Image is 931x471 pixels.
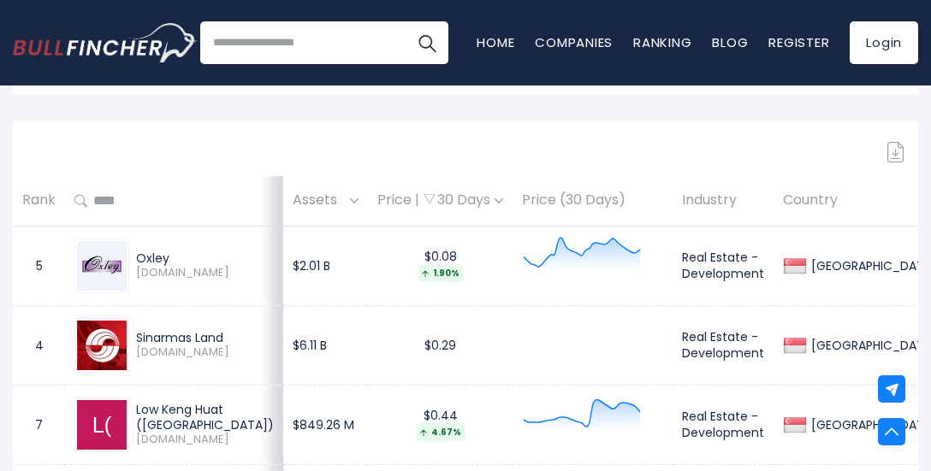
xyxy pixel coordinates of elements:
span: [DOMAIN_NAME] [136,345,274,360]
th: Price (30 Days) [513,176,673,227]
td: $849.26 M [283,385,368,464]
div: $0.08 [377,249,503,282]
td: 7 [13,385,65,464]
td: 5 [13,226,65,305]
div: 4.67% [417,423,465,441]
div: Price | 30 Days [377,191,503,209]
span: [DOMAIN_NAME] [136,266,274,280]
td: 4 [13,305,65,385]
a: Ranking [633,33,691,51]
td: Real Estate - Development [673,305,774,385]
button: Search [406,21,448,64]
td: $2.01 B [283,226,368,305]
a: Login [850,21,918,64]
a: Go to homepage [13,23,197,62]
div: $0.44 [377,408,503,441]
td: Real Estate - Development [673,385,774,464]
a: Blog [712,33,748,51]
a: Home [477,33,514,51]
span: Assets [293,187,346,214]
a: Register [768,33,829,51]
div: Oxley [136,250,274,266]
td: $6.11 B [283,305,368,385]
img: A26.SI.png [77,321,127,370]
div: Low Keng Huat ([GEOGRAPHIC_DATA]) [136,402,274,433]
div: 1.90% [418,264,463,282]
img: Bullfincher logo [13,23,198,62]
a: Companies [535,33,613,51]
th: Industry [673,176,774,227]
div: Sinarmas Land [136,330,274,345]
th: Rank [13,176,65,227]
div: $0.29 [377,338,503,353]
td: Real Estate - Development [673,226,774,305]
img: 5UX.SI.png [77,241,127,291]
span: [DOMAIN_NAME] [136,433,274,447]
